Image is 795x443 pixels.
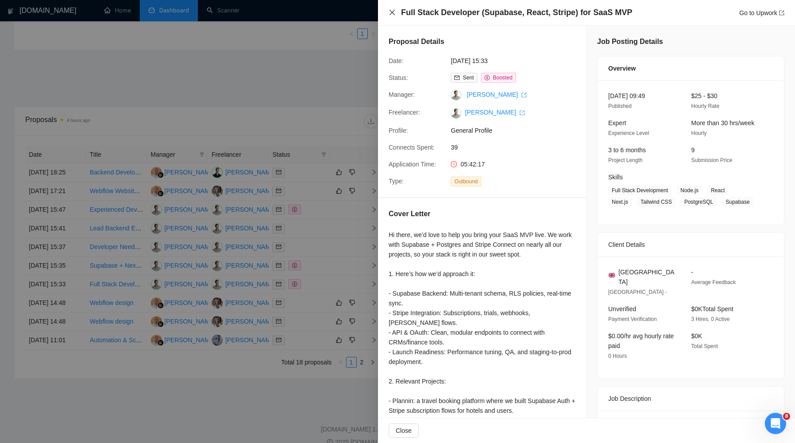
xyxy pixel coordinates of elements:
span: 3 to 6 months [608,146,646,154]
span: close [389,9,396,16]
span: Connects Spent: [389,144,435,151]
span: 3 Hires, 0 Active [691,316,730,322]
span: Type: [389,178,404,185]
span: Outbound [451,177,481,186]
span: More than 30 hrs/week [691,119,754,127]
span: [DATE] 15:33 [451,56,584,66]
span: 05:42:17 [460,161,485,168]
span: Next.js [608,197,632,207]
span: Date: [389,57,403,64]
h5: Cover Letter [389,209,430,219]
span: 39 [451,142,584,152]
span: Expert [608,119,626,127]
span: [GEOGRAPHIC_DATA] - [608,289,667,295]
span: 9 [691,146,695,154]
span: mail [454,75,460,80]
span: Profile: [389,127,408,134]
span: 0 Hours [608,353,627,359]
span: $0K Total Spent [691,305,733,312]
span: Project Length [608,157,642,163]
span: Freelancer: [389,109,420,116]
span: Submission Price [691,157,732,163]
span: export [779,10,784,16]
span: Hourly [691,130,707,136]
a: [PERSON_NAME] export [467,91,527,98]
span: 8 [783,413,790,420]
span: dollar [484,75,490,80]
span: Boosted [493,75,512,81]
span: Published [608,103,632,109]
button: Close [389,423,419,438]
span: - [691,269,693,276]
button: Close [389,9,396,16]
span: Full Stack Development [608,186,672,195]
span: Manager: [389,91,415,98]
h5: Job Posting Details [597,36,663,47]
span: Skills [608,174,623,181]
h4: Full Stack Developer (Supabase, React, Stripe) for SaaS MVP [401,7,632,18]
span: export [521,92,527,98]
span: $25 - $30 [691,92,717,99]
span: [DATE] 09:49 [608,92,645,99]
span: Total Spent [691,343,718,349]
div: Job Description [608,387,773,411]
span: export [520,110,525,115]
img: 🇬🇧 [609,272,615,278]
span: Hourly Rate [691,103,719,109]
span: clock-circle [451,161,457,167]
span: $0.00/hr avg hourly rate paid [608,332,674,349]
span: PostgreSQL [681,197,716,207]
span: Application Time: [389,161,436,168]
span: Status: [389,74,408,81]
span: Experience Level [608,130,649,136]
span: Tailwind CSS [637,197,676,207]
span: Sent [463,75,474,81]
span: Close [396,426,412,435]
h5: Proposal Details [389,36,444,47]
span: Payment Verification [608,316,657,322]
span: Unverified [608,305,636,312]
span: [GEOGRAPHIC_DATA] [618,267,677,287]
span: React [707,186,728,195]
span: Node.js [677,186,702,195]
span: Overview [608,63,636,73]
span: Average Feedback [691,279,736,285]
span: Supabase [722,197,753,207]
span: $0K [691,332,702,340]
div: Client Details [608,233,773,257]
span: General Profile [451,126,584,135]
img: c1PLgQSWccArIg5khOutBWqjHcGccl_K1fYIhNJSQiFlW-QzHtzHWx_h60lQUst8UZ [451,108,461,119]
iframe: Intercom live chat [765,413,786,434]
a: Go to Upworkexport [739,9,784,16]
a: [PERSON_NAME] export [465,109,525,116]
